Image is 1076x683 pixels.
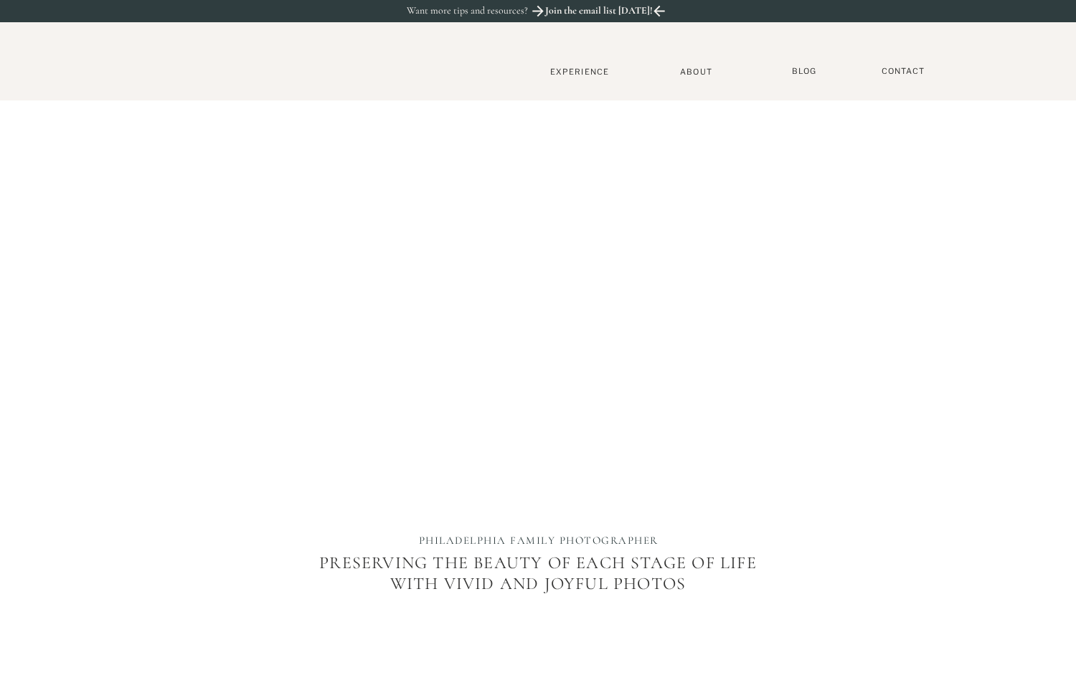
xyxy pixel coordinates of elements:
a: Join the email list [DATE]! [544,5,654,21]
a: BLOG [786,66,822,77]
p: Preserving the beauty of each stage of life with vivid and joyful photos [308,553,768,643]
a: Experience [532,67,627,77]
a: About [674,67,718,76]
p: Want more tips and resources? [407,5,559,17]
h1: PHILADELPHIA FAMILY PHOTOGRAPHER [385,534,692,550]
a: Contact [874,66,932,77]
